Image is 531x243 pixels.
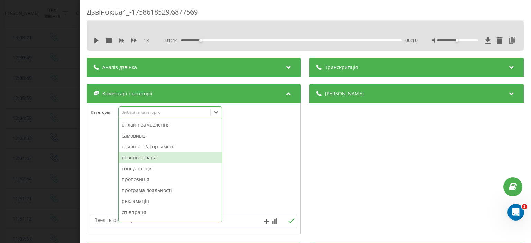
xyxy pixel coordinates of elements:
[102,64,137,71] span: Аналіз дзвінка
[405,37,418,44] span: 00:10
[119,163,222,174] div: консультація
[119,174,222,185] div: пропозиція
[325,64,358,71] span: Транскрипція
[102,90,152,97] span: Коментарі і категорії
[119,119,222,130] div: онлайн-замовлення
[87,7,524,21] div: Дзвінок : ua4_-1758618529.6877569
[522,204,527,209] span: 1
[200,39,203,42] div: Accessibility label
[143,37,149,44] span: 1 x
[456,39,458,42] div: Accessibility label
[119,141,222,152] div: наявність/асортимент
[119,196,222,207] div: рекламація
[91,110,118,115] h4: Категорія :
[325,90,364,97] span: [PERSON_NAME]
[507,204,524,221] iframe: Intercom live chat
[164,37,181,44] span: - 01:44
[119,130,222,141] div: самовивіз
[121,110,208,115] div: Виберіть категорію
[119,152,222,163] div: резерв товара
[119,185,222,196] div: програма лояльності
[119,207,222,218] div: співпраця
[119,218,222,229] div: резерв столика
